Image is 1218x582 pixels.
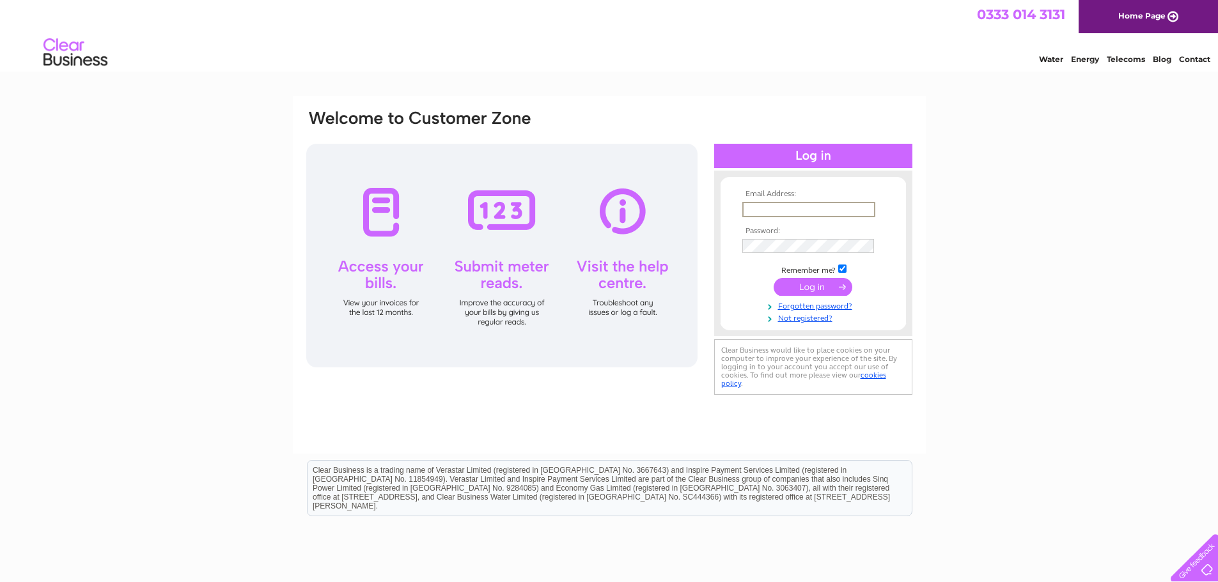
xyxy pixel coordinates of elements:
[739,263,887,275] td: Remember me?
[1179,54,1210,64] a: Contact
[721,371,886,388] a: cookies policy
[1039,54,1063,64] a: Water
[1071,54,1099,64] a: Energy
[1153,54,1171,64] a: Blog
[977,6,1065,22] a: 0333 014 3131
[43,33,108,72] img: logo.png
[739,227,887,236] th: Password:
[774,278,852,296] input: Submit
[742,311,887,323] a: Not registered?
[1107,54,1145,64] a: Telecoms
[739,190,887,199] th: Email Address:
[742,299,887,311] a: Forgotten password?
[714,339,912,395] div: Clear Business would like to place cookies on your computer to improve your experience of the sit...
[308,7,912,62] div: Clear Business is a trading name of Verastar Limited (registered in [GEOGRAPHIC_DATA] No. 3667643...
